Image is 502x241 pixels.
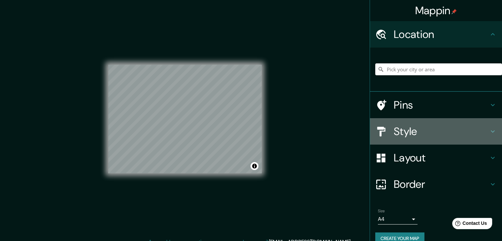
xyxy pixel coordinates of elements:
[394,98,489,112] h4: Pins
[394,28,489,41] h4: Location
[394,125,489,138] h4: Style
[394,151,489,164] h4: Layout
[394,178,489,191] h4: Border
[251,162,258,170] button: Toggle attribution
[443,215,495,234] iframe: Help widget launcher
[415,4,457,17] h4: Mappin
[452,9,457,14] img: pin-icon.png
[375,63,502,75] input: Pick your city or area
[378,214,418,224] div: A4
[370,118,502,145] div: Style
[370,21,502,48] div: Location
[108,65,262,173] canvas: Map
[370,92,502,118] div: Pins
[378,208,385,214] label: Size
[370,145,502,171] div: Layout
[370,171,502,197] div: Border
